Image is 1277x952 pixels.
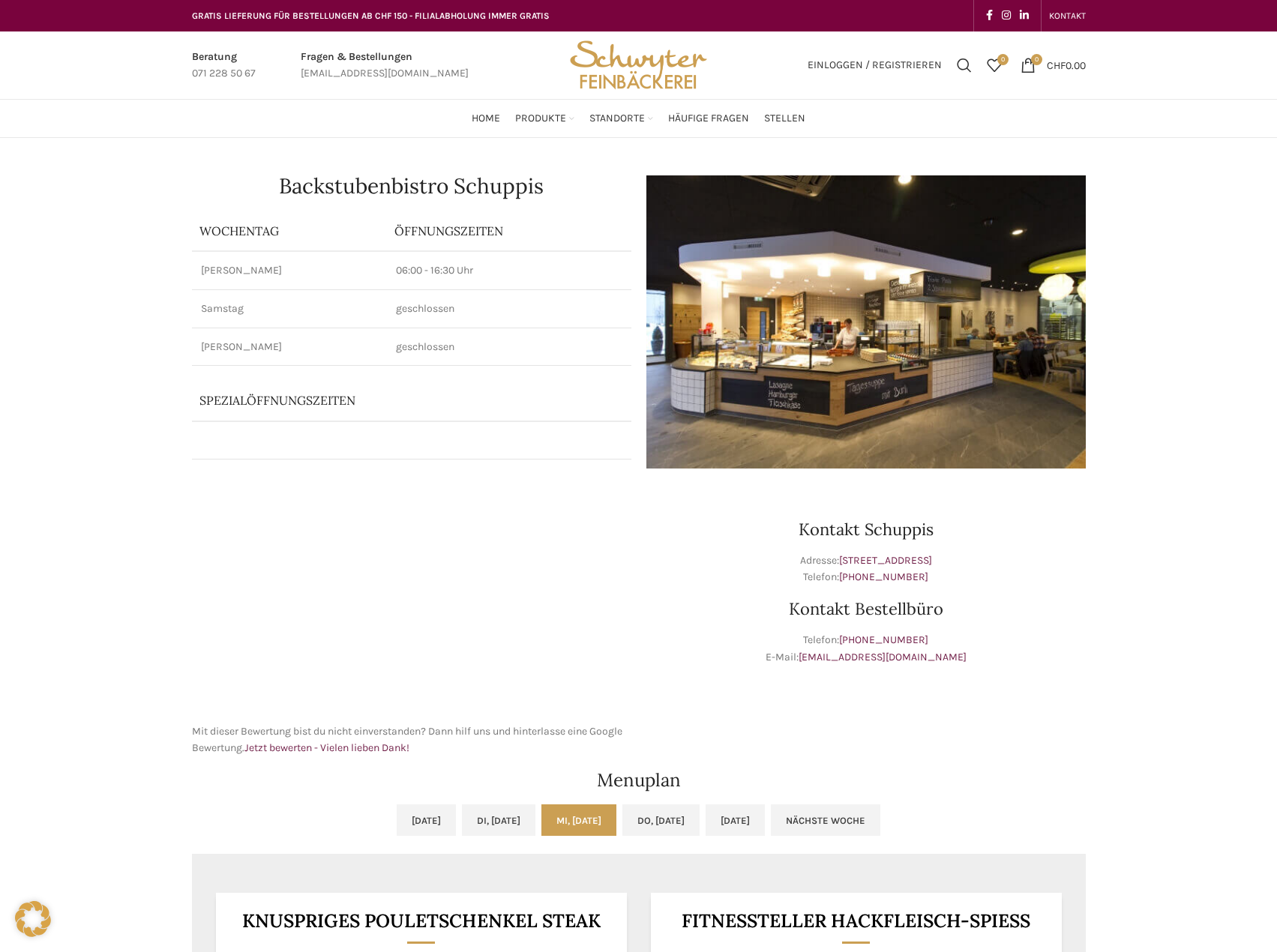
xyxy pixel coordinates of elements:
span: Stellen [764,112,805,126]
span: 0 [1031,54,1042,65]
h3: Kontakt Bestellbüro [646,600,1086,617]
a: 0 [979,50,1009,80]
a: Linkedin social link [1015,5,1033,26]
a: Site logo [565,58,712,70]
span: 0 [997,54,1009,65]
h3: Kontakt Schuppis [646,521,1086,537]
a: [DATE] [706,804,765,836]
p: ÖFFNUNGSZEITEN [394,223,624,239]
a: Mi, [DATE] [541,804,616,836]
span: Standorte [589,112,645,126]
a: Suchen [949,50,979,80]
a: 0 CHF0.00 [1013,50,1093,80]
a: [PHONE_NUMBER] [839,570,928,583]
h1: Backstubenbistro Schuppis [192,175,631,196]
a: Di, [DATE] [462,804,535,836]
a: Produkte [515,103,574,133]
a: Infobox link [192,49,256,82]
a: Do, [DATE] [622,804,700,836]
a: KONTAKT [1049,1,1086,31]
p: Adresse: Telefon: [646,552,1086,586]
a: [PHONE_NUMBER] [839,633,928,646]
a: Stellen [764,103,805,133]
bdi: 0.00 [1047,58,1086,71]
a: Home [472,103,500,133]
div: Main navigation [184,103,1093,133]
span: GRATIS LIEFERUNG FÜR BESTELLUNGEN AB CHF 150 - FILIALABHOLUNG IMMER GRATIS [192,10,550,21]
p: Wochentag [199,223,379,239]
div: Secondary navigation [1042,1,1093,31]
p: Spezialöffnungszeiten [199,392,551,409]
a: Instagram social link [997,5,1015,26]
p: Mit dieser Bewertung bist du nicht einverstanden? Dann hilf uns und hinterlasse eine Google Bewer... [192,723,631,757]
div: Meine Wunschliste [979,50,1009,80]
span: Home [472,112,500,126]
img: Bäckerei Schwyter [565,31,712,99]
p: 06:00 - 16:30 Uhr [396,263,622,278]
span: Einloggen / Registrieren [808,60,942,70]
a: Jetzt bewerten - Vielen lieben Dank! [244,741,409,754]
span: Häufige Fragen [668,112,749,126]
a: [STREET_ADDRESS] [839,554,932,567]
span: Produkte [515,112,566,126]
a: Infobox link [301,49,469,82]
h3: Fitnessteller Hackfleisch-Spiess [669,912,1043,930]
a: [DATE] [397,804,456,836]
a: Standorte [589,103,653,133]
p: geschlossen [396,301,622,316]
iframe: schwyter schuppis [192,483,631,708]
p: Samstag [201,301,378,316]
p: Telefon: E-Mail: [646,632,1086,666]
span: CHF [1047,58,1066,71]
p: [PERSON_NAME] [201,340,378,355]
a: Nächste Woche [771,804,880,836]
h2: Menuplan [192,771,1086,789]
a: Einloggen / Registrieren [800,50,949,80]
span: KONTAKT [1049,10,1086,21]
a: Häufige Fragen [668,103,749,133]
p: [PERSON_NAME] [201,263,378,278]
p: geschlossen [396,340,622,355]
a: Facebook social link [982,5,997,26]
h3: Knuspriges Pouletschenkel steak [234,912,608,930]
a: [EMAIL_ADDRESS][DOMAIN_NAME] [799,651,967,663]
